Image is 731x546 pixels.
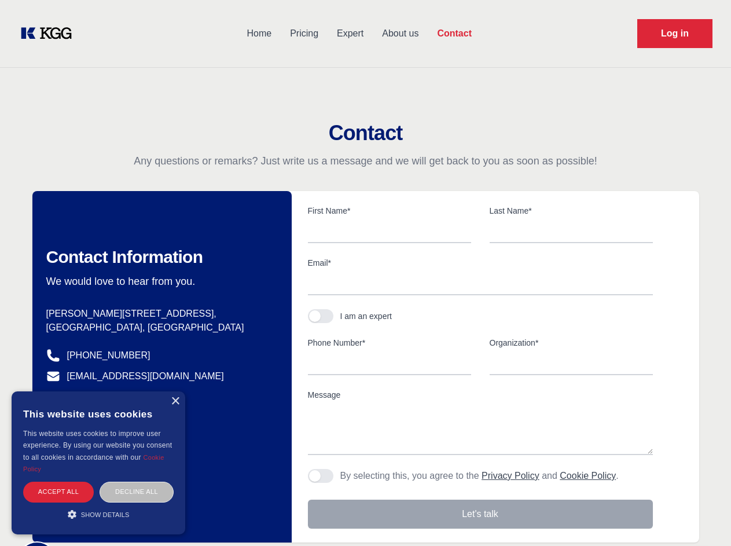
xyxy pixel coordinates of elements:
a: Cookie Policy [23,454,164,472]
div: Accept all [23,482,94,502]
a: [PHONE_NUMBER] [67,349,150,362]
h2: Contact [14,122,717,145]
label: Organization* [490,337,653,349]
p: By selecting this, you agree to the and . [340,469,619,483]
div: This website uses cookies [23,400,174,428]
p: [GEOGRAPHIC_DATA], [GEOGRAPHIC_DATA] [46,321,273,335]
p: We would love to hear from you. [46,274,273,288]
label: Email* [308,257,653,269]
a: About us [373,19,428,49]
a: KOL Knowledge Platform: Talk to Key External Experts (KEE) [19,24,81,43]
a: Expert [328,19,373,49]
a: [EMAIL_ADDRESS][DOMAIN_NAME] [67,369,224,383]
h2: Contact Information [46,247,273,267]
p: Any questions or remarks? Just write us a message and we will get back to you as soon as possible! [14,154,717,168]
span: Show details [81,511,130,518]
button: Let's talk [308,500,653,529]
div: Show details [23,508,174,520]
a: Request Demo [637,19,712,48]
div: I am an expert [340,310,392,322]
a: Privacy Policy [482,471,539,481]
a: Cookie Policy [560,471,616,481]
label: Last Name* [490,205,653,217]
a: Home [237,19,281,49]
p: [PERSON_NAME][STREET_ADDRESS], [46,307,273,321]
label: First Name* [308,205,471,217]
label: Phone Number* [308,337,471,349]
a: @knowledgegategroup [46,390,161,404]
a: Pricing [281,19,328,49]
div: Close [171,397,179,406]
a: Contact [428,19,481,49]
div: Decline all [100,482,174,502]
span: This website uses cookies to improve user experience. By using our website you consent to all coo... [23,430,172,461]
iframe: Chat Widget [673,490,731,546]
label: Message [308,389,653,401]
